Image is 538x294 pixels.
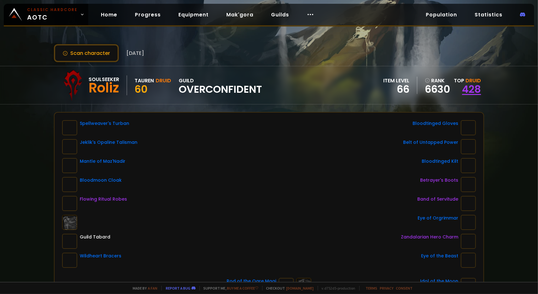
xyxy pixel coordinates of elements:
a: Home [96,8,122,21]
img: item-20032 [62,196,77,211]
a: Privacy [380,286,394,291]
img: item-19895 [461,158,476,173]
img: item-12545 [461,215,476,230]
a: Classic HardcoreAOTC [4,4,88,25]
img: item-12967 [62,177,77,192]
div: Bloodtinged Kilt [422,158,458,165]
div: Band of Servitude [417,196,458,203]
small: Classic Hardcore [27,7,78,13]
span: v. d752d5 - production [318,286,356,291]
a: Buy me a coffee [227,286,258,291]
a: Population [421,8,462,21]
div: Eye of the Beast [421,253,458,259]
img: item-19897 [461,177,476,192]
span: Made by [129,286,158,291]
div: Mantle of Maz'Nadir [80,158,125,165]
img: item-22721 [461,196,476,211]
div: Belt of Untapped Power [403,139,458,146]
div: Bloodtinged Gloves [413,120,458,127]
div: Bloodmoon Cloak [80,177,122,184]
div: Roliz [89,83,119,93]
span: AOTC [27,7,78,22]
div: Eye of Orgrimmar [418,215,458,221]
a: Report a bug [166,286,191,291]
a: Guilds [266,8,294,21]
a: [DOMAIN_NAME] [286,286,314,291]
div: Idol of the Moon [420,278,458,285]
img: item-19923 [62,139,77,154]
span: Druid [466,77,481,84]
img: item-21468 [62,158,77,173]
div: Guild Tabard [80,234,110,240]
div: Rod of the Ogre Magi [227,278,276,285]
img: item-19929 [461,120,476,135]
a: Progress [130,8,166,21]
div: Druid [156,77,171,85]
div: rank [425,77,450,85]
div: Flowing Ritual Robes [80,196,127,203]
div: Top [454,77,481,85]
a: Mak'gora [221,8,258,21]
img: item-5976 [62,234,77,249]
span: [DATE] [126,49,144,57]
a: Equipment [173,8,214,21]
div: Tauren [135,77,154,85]
a: a fan [148,286,158,291]
button: Scan character [54,44,119,62]
span: Overconfident [179,85,262,94]
span: 60 [135,82,148,96]
img: item-22716 [461,139,476,154]
div: Betrayer's Boots [420,177,458,184]
span: Support me, [200,286,258,291]
div: Spellweaver's Turban [80,120,129,127]
a: Statistics [470,8,507,21]
a: 6630 [425,85,450,94]
img: item-22267 [62,120,77,135]
span: Checkout [262,286,314,291]
img: item-16714 [62,253,77,268]
a: Consent [396,286,413,291]
div: guild [179,77,262,94]
div: Wildheart Bracers [80,253,121,259]
img: item-19950 [461,234,476,249]
div: Jeklik's Opaline Talisman [80,139,137,146]
div: 66 [383,85,409,94]
a: Terms [366,286,378,291]
a: 428 [462,82,481,96]
div: Zandalarian Hero Charm [401,234,458,240]
div: item level [383,77,409,85]
img: item-13968 [461,253,476,268]
div: Soulseeker [89,75,119,83]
